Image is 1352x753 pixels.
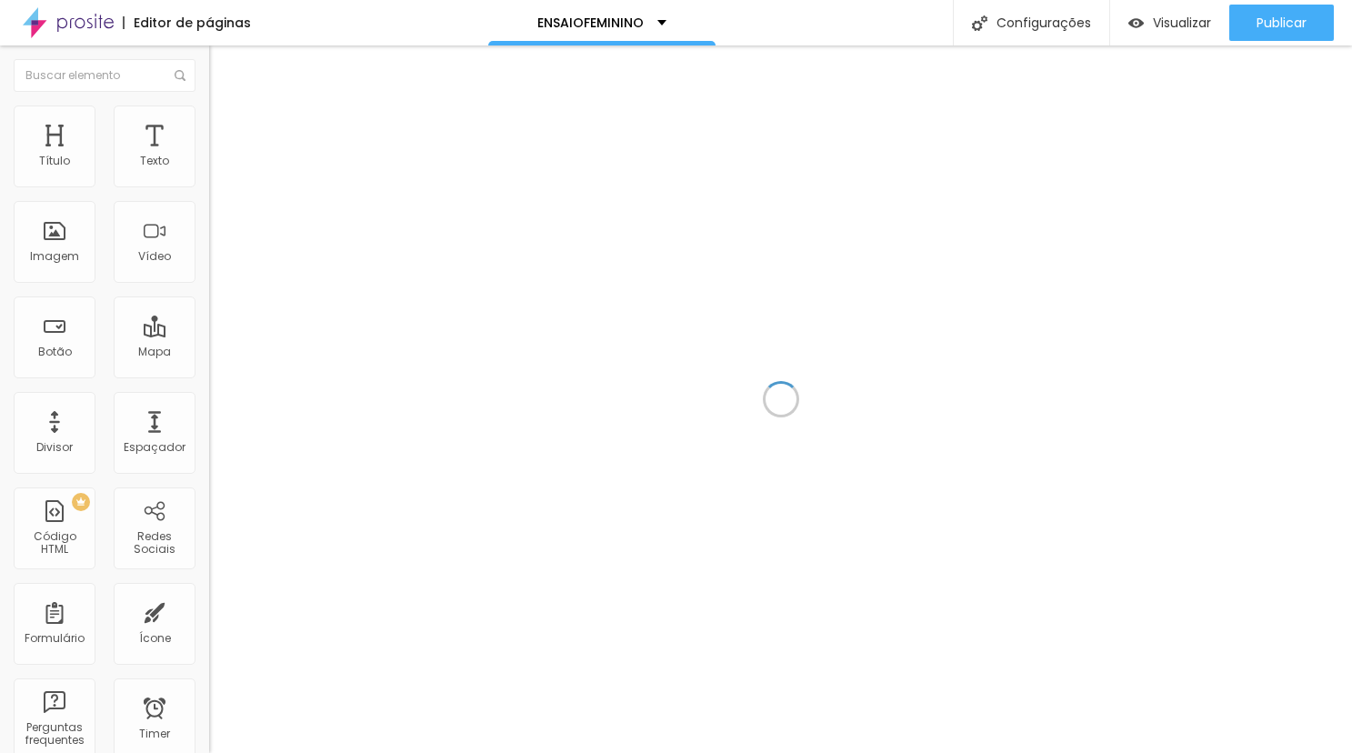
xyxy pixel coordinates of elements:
div: Timer [139,728,170,740]
p: ENSAIOFEMININO [537,16,644,29]
div: Código HTML [18,530,90,557]
img: Icone [972,15,987,31]
div: Formulário [25,632,85,645]
div: Perguntas frequentes [18,721,90,748]
div: Editor de páginas [123,16,251,29]
div: Título [39,155,70,167]
button: Visualizar [1110,5,1229,41]
span: Visualizar [1153,15,1211,30]
span: Publicar [1257,15,1307,30]
input: Buscar elemento [14,59,195,92]
div: Redes Sociais [118,530,190,557]
div: Ícone [139,632,171,645]
div: Vídeo [138,250,171,263]
img: Icone [175,70,185,81]
div: Botão [38,346,72,358]
div: Divisor [36,441,73,454]
div: Texto [140,155,169,167]
img: view-1.svg [1128,15,1144,31]
div: Imagem [30,250,79,263]
div: Mapa [138,346,171,358]
div: Espaçador [124,441,185,454]
button: Publicar [1229,5,1334,41]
